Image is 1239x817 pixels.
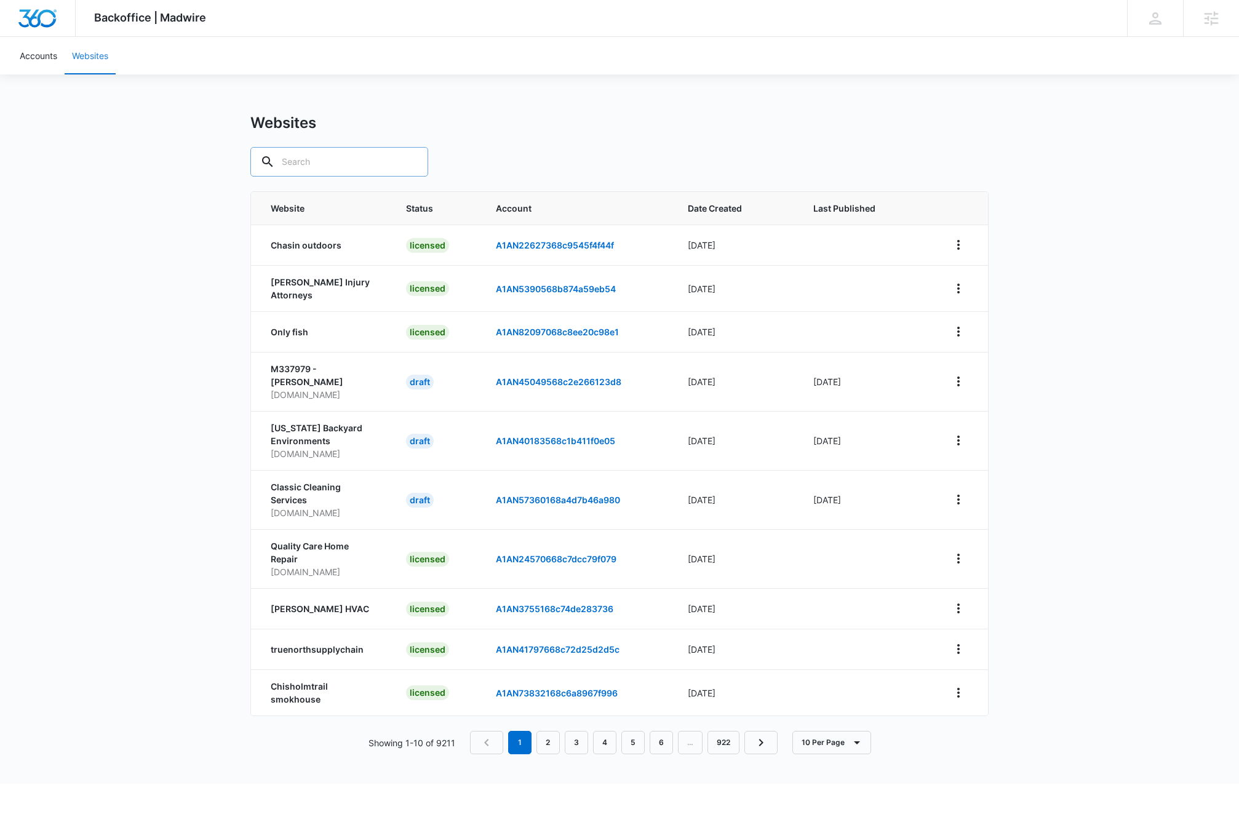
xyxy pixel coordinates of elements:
a: Page 3 [565,731,588,754]
button: View More [949,549,968,568]
a: Page 5 [621,731,645,754]
a: A1AN41797668c72d25d2d5c [496,644,619,655]
div: licensed [406,552,449,567]
a: Page 4 [593,731,616,754]
button: View More [949,639,968,659]
p: Classic Cleaning Services [271,480,376,506]
p: Chisholmtrail smokhouse [271,680,376,706]
div: licensed [406,685,449,700]
td: [DATE] [673,265,799,311]
button: View More [949,490,968,509]
p: truenorthsupplychain [271,643,376,656]
nav: Pagination [470,731,778,754]
td: [DATE] [673,311,799,352]
button: View More [949,372,968,391]
button: View More [949,279,968,298]
a: A1AN40183568c1b411f0e05 [496,436,615,446]
button: View More [949,235,968,255]
div: draft [406,434,434,448]
div: licensed [406,602,449,616]
div: licensed [406,238,449,253]
td: [DATE] [673,352,799,411]
p: [DOMAIN_NAME] [271,388,376,401]
button: View More [949,431,968,450]
input: Search [250,147,428,177]
a: A1AN3755168c74de283736 [496,604,613,614]
p: [PERSON_NAME] HVAC [271,602,376,615]
span: Status [406,202,466,215]
a: A1AN22627368c9545f4f44f [496,240,614,250]
td: [DATE] [799,470,934,529]
td: [DATE] [673,588,799,629]
td: [DATE] [673,470,799,529]
a: A1AN45049568c2e266123d8 [496,377,621,387]
span: Backoffice | Madwire [94,11,206,24]
p: [DOMAIN_NAME] [271,447,376,460]
td: [DATE] [799,352,934,411]
a: Next Page [744,731,778,754]
span: Website [271,202,359,215]
a: A1AN24570668c7dcc79f079 [496,554,616,564]
button: View More [949,683,968,703]
div: licensed [406,325,449,340]
em: 1 [508,731,532,754]
a: A1AN82097068c8ee20c98e1 [496,327,619,337]
button: View More [949,322,968,341]
p: Only fish [271,325,376,338]
a: Websites [65,37,116,74]
td: [DATE] [673,529,799,588]
p: Showing 1-10 of 9211 [369,736,455,749]
div: draft [406,493,434,508]
td: [DATE] [673,411,799,470]
p: M337979 - [PERSON_NAME] [271,362,376,388]
a: Accounts [12,37,65,74]
h1: Websites [250,114,316,132]
p: Chasin outdoors [271,239,376,252]
button: 10 Per Page [792,731,871,754]
p: [DOMAIN_NAME] [271,506,376,519]
td: [DATE] [673,669,799,715]
td: [DATE] [673,225,799,265]
span: Account [496,202,658,215]
p: [DOMAIN_NAME] [271,565,376,578]
a: A1AN73832168c6a8967f996 [496,688,618,698]
a: A1AN5390568b874a59eb54 [496,284,616,294]
div: licensed [406,642,449,657]
span: Last Published [813,202,901,215]
span: Date Created [688,202,766,215]
a: Page 2 [536,731,560,754]
a: A1AN57360168a4d7b46a980 [496,495,620,505]
div: draft [406,375,434,389]
td: [DATE] [673,629,799,669]
a: Page 6 [650,731,673,754]
p: Quality Care Home Repair [271,540,376,565]
p: [PERSON_NAME] Injury Attorneys [271,276,376,301]
div: licensed [406,281,449,296]
td: [DATE] [799,411,934,470]
button: View More [949,599,968,618]
a: Page 922 [707,731,739,754]
p: [US_STATE] Backyard Environments [271,421,376,447]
